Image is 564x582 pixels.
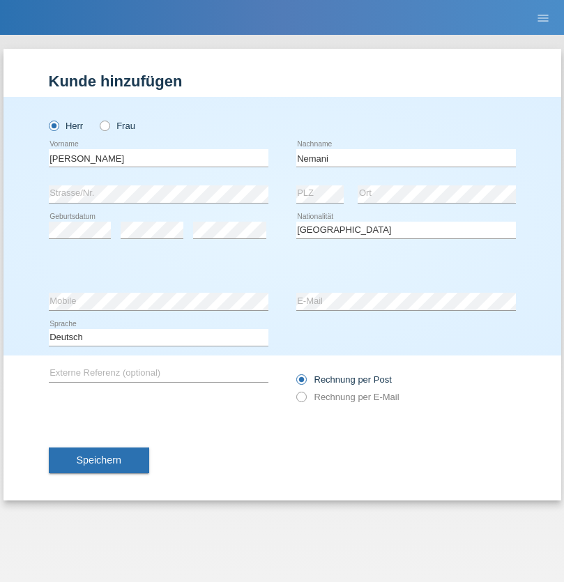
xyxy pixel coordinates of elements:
label: Rechnung per E-Mail [296,392,399,402]
button: Speichern [49,447,149,474]
input: Rechnung per Post [296,374,305,392]
h1: Kunde hinzufügen [49,72,516,90]
input: Herr [49,121,58,130]
input: Rechnung per E-Mail [296,392,305,409]
label: Rechnung per Post [296,374,392,385]
label: Herr [49,121,84,131]
input: Frau [100,121,109,130]
i: menu [536,11,550,25]
label: Frau [100,121,135,131]
span: Speichern [77,454,121,466]
a: menu [529,13,557,22]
